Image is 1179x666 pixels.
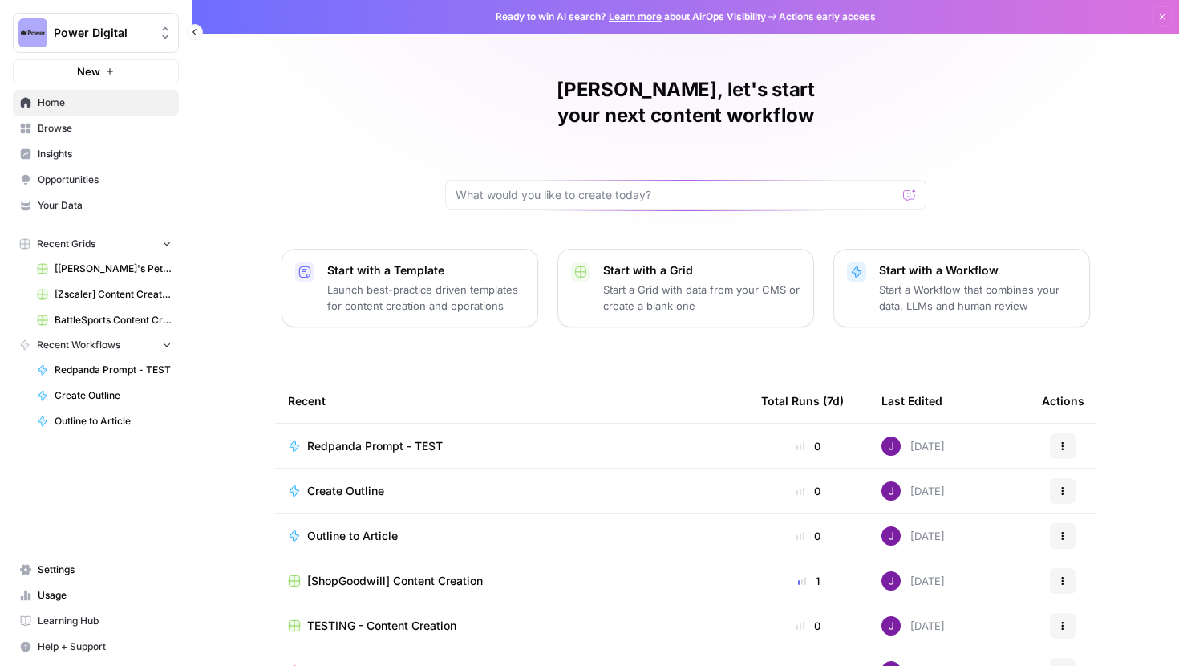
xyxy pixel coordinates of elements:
[13,116,179,141] a: Browse
[288,438,735,454] a: Redpanda Prompt - TEST
[496,10,766,24] span: Ready to win AI search? about AirOps Visibility
[13,167,179,193] a: Opportunities
[38,198,172,213] span: Your Data
[55,414,172,428] span: Outline to Article
[327,282,525,314] p: Launch best-practice driven templates for content creation and operations
[761,528,856,544] div: 0
[30,256,179,282] a: [[PERSON_NAME]'s Pet] Content Creation
[761,483,856,499] div: 0
[288,379,735,423] div: Recent
[761,573,856,589] div: 1
[881,571,945,591] div: [DATE]
[603,282,800,314] p: Start a Grid with data from your CMS or create a blank one
[13,59,179,83] button: New
[307,573,483,589] span: [ShopGoodwill] Content Creation
[38,121,172,136] span: Browse
[13,583,179,608] a: Usage
[38,614,172,628] span: Learning Hub
[879,282,1076,314] p: Start a Workflow that combines your data, LLMs and human review
[609,10,662,22] a: Learn more
[879,262,1076,278] p: Start with a Workflow
[833,249,1090,327] button: Start with a WorkflowStart a Workflow that combines your data, LLMs and human review
[37,237,95,251] span: Recent Grids
[13,141,179,167] a: Insights
[13,193,179,218] a: Your Data
[55,313,172,327] span: BattleSports Content Creation
[307,618,456,634] span: TESTING - Content Creation
[761,438,856,454] div: 0
[13,634,179,660] button: Help + Support
[13,13,179,53] button: Workspace: Power Digital
[557,249,814,327] button: Start with a GridStart a Grid with data from your CMS or create a blank one
[38,173,172,187] span: Opportunities
[38,640,172,654] span: Help + Support
[30,357,179,383] a: Redpanda Prompt - TEST
[881,526,945,546] div: [DATE]
[55,363,172,377] span: Redpanda Prompt - TEST
[55,262,172,276] span: [[PERSON_NAME]'s Pet] Content Creation
[282,249,538,327] button: Start with a TemplateLaunch best-practice driven templates for content creation and operations
[881,526,901,546] img: nj1ssy6o3lyd6ijko0eoja4aphzn
[881,481,901,501] img: nj1ssy6o3lyd6ijko0eoja4aphzn
[288,618,735,634] a: TESTING - Content Creation
[881,571,901,591] img: nj1ssy6o3lyd6ijko0eoja4aphzn
[55,287,172,302] span: [Zscaler] Content Creation
[881,437,901,456] img: nj1ssy6o3lyd6ijko0eoja4aphzn
[288,528,735,544] a: Outline to Article
[54,25,151,41] span: Power Digital
[18,18,47,47] img: Power Digital Logo
[38,147,172,161] span: Insights
[37,338,120,352] span: Recent Workflows
[307,483,384,499] span: Create Outline
[327,262,525,278] p: Start with a Template
[13,232,179,256] button: Recent Grids
[761,379,844,423] div: Total Runs (7d)
[307,438,443,454] span: Redpanda Prompt - TEST
[1042,379,1084,423] div: Actions
[307,528,398,544] span: Outline to Article
[13,608,179,634] a: Learning Hub
[761,618,856,634] div: 0
[288,573,735,589] a: [ShopGoodwill] Content Creation
[881,616,945,636] div: [DATE]
[603,262,800,278] p: Start with a Grid
[13,90,179,116] a: Home
[77,63,100,79] span: New
[288,483,735,499] a: Create Outline
[881,481,945,501] div: [DATE]
[38,95,172,110] span: Home
[881,437,945,456] div: [DATE]
[445,77,926,128] h1: [PERSON_NAME], let's start your next content workflow
[55,388,172,403] span: Create Outline
[38,562,172,577] span: Settings
[30,282,179,307] a: [Zscaler] Content Creation
[881,379,942,423] div: Last Edited
[881,616,901,636] img: nj1ssy6o3lyd6ijko0eoja4aphzn
[38,588,172,603] span: Usage
[456,187,897,203] input: What would you like to create today?
[30,307,179,333] a: BattleSports Content Creation
[13,557,179,583] a: Settings
[779,10,876,24] span: Actions early access
[30,383,179,408] a: Create Outline
[30,408,179,434] a: Outline to Article
[13,333,179,357] button: Recent Workflows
